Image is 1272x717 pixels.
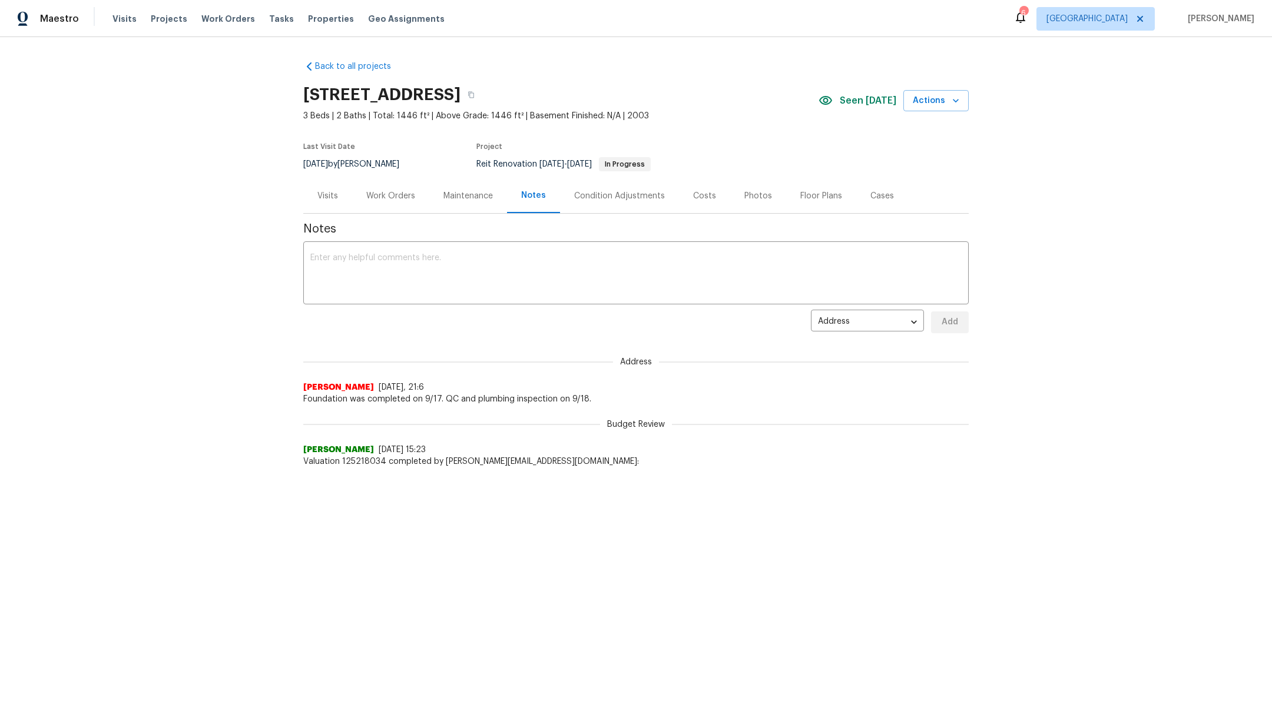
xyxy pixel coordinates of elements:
span: Last Visit Date [303,143,355,150]
button: Actions [903,90,969,112]
span: Seen [DATE] [840,95,896,107]
div: Visits [317,190,338,202]
span: Project [476,143,502,150]
span: Properties [308,13,354,25]
span: Geo Assignments [368,13,445,25]
span: [DATE] [539,160,564,168]
div: by [PERSON_NAME] [303,157,413,171]
span: Budget Review [600,419,672,430]
span: Maestro [40,13,79,25]
div: Address [811,308,924,337]
span: [PERSON_NAME] [303,444,374,456]
span: [DATE], 21:6 [379,383,424,391]
span: Tasks [269,15,294,23]
div: Maintenance [443,190,493,202]
span: Actions [913,94,959,108]
span: Work Orders [201,13,255,25]
span: Projects [151,13,187,25]
div: Condition Adjustments [574,190,665,202]
span: Visits [112,13,137,25]
div: Floor Plans [800,190,842,202]
div: 6 [1019,7,1028,19]
div: Photos [744,190,772,202]
span: Foundation was completed on 9/17. QC and plumbing inspection on 9/18. [303,393,969,405]
span: Notes [303,223,969,235]
div: Cases [870,190,894,202]
span: Valuation 125218034 completed by [PERSON_NAME][EMAIL_ADDRESS][DOMAIN_NAME]: [303,456,969,467]
span: [GEOGRAPHIC_DATA] [1046,13,1128,25]
span: [DATE] 15:23 [379,446,426,454]
span: 3 Beds | 2 Baths | Total: 1446 ft² | Above Grade: 1446 ft² | Basement Finished: N/A | 2003 [303,110,819,122]
div: Notes [521,190,546,201]
span: Address [613,356,659,368]
span: [PERSON_NAME] [1183,13,1254,25]
div: Work Orders [366,190,415,202]
button: Copy Address [461,84,482,105]
span: In Progress [600,161,650,168]
span: [DATE] [567,160,592,168]
span: Reit Renovation [476,160,651,168]
a: Back to all projects [303,61,416,72]
span: [PERSON_NAME] [303,381,374,393]
span: [DATE] [303,160,328,168]
span: - [539,160,592,168]
div: Costs [693,190,716,202]
h2: [STREET_ADDRESS] [303,89,461,101]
